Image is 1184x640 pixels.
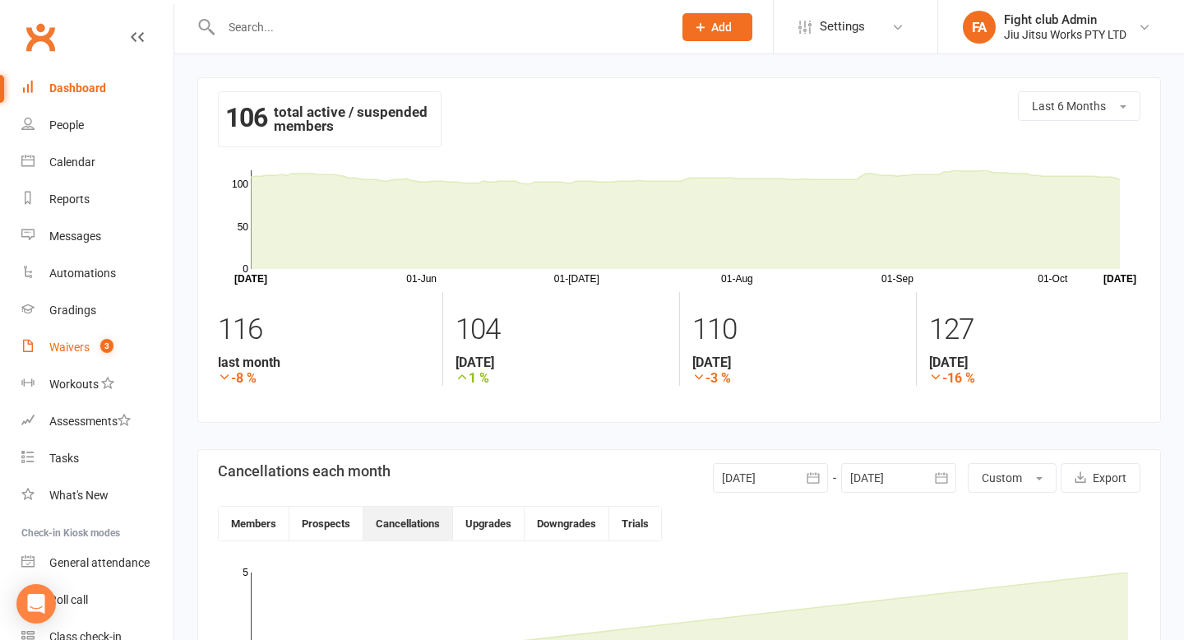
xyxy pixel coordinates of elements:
strong: -8 % [218,370,430,386]
strong: 1 % [456,370,667,386]
span: Custom [982,471,1022,485]
div: Automations [49,267,116,280]
strong: -3 % [692,370,904,386]
div: 127 [929,305,1140,355]
button: Export [1061,463,1140,493]
button: Add [682,13,752,41]
input: Search... [216,16,661,39]
button: Upgrades [453,507,525,540]
button: Downgrades [525,507,609,540]
strong: -16 % [929,370,1140,386]
span: Add [711,21,732,34]
div: Workouts [49,378,99,391]
button: Cancellations [363,507,453,540]
button: Prospects [289,507,363,540]
div: Reports [49,192,90,206]
a: Reports [21,181,173,218]
button: Custom [968,463,1057,493]
a: Tasks [21,440,173,477]
div: Messages [49,230,101,243]
button: Trials [609,507,661,540]
div: 110 [692,305,904,355]
div: Fight club Admin [1004,12,1126,27]
span: 3 [100,339,113,353]
a: Automations [21,255,173,292]
strong: [DATE] [692,355,904,370]
div: Dashboard [49,81,106,95]
a: Assessments [21,403,173,440]
a: Workouts [21,366,173,403]
div: General attendance [49,556,150,569]
strong: 106 [225,105,267,130]
a: Waivers 3 [21,329,173,366]
a: Dashboard [21,70,173,107]
a: Messages [21,218,173,255]
button: Last 6 Months [1018,91,1140,121]
button: Members [219,507,289,540]
a: People [21,107,173,144]
div: Waivers [49,341,90,354]
a: What's New [21,477,173,514]
div: What's New [49,489,109,502]
div: Jiu Jitsu Works PTY LTD [1004,27,1126,42]
h3: Cancellations each month [218,463,391,480]
div: 116 [218,305,430,355]
a: Gradings [21,292,173,329]
div: Assessments [49,415,131,428]
div: People [49,118,84,132]
div: Gradings [49,304,96,317]
a: General attendance kiosk mode [21,545,173,582]
a: Clubworx [20,16,61,58]
div: Open Intercom Messenger [16,584,56,624]
div: FA [963,11,996,44]
strong: [DATE] [929,355,1140,370]
strong: [DATE] [456,355,667,370]
div: total active / suspended members [218,91,442,147]
div: Calendar [49,155,95,169]
a: Roll call [21,582,173,619]
div: Tasks [49,452,79,465]
div: 104 [456,305,667,355]
div: Roll call [49,593,88,606]
span: Settings [820,8,865,45]
a: Calendar [21,144,173,181]
span: Last 6 Months [1032,100,1106,113]
strong: last month [218,355,430,370]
